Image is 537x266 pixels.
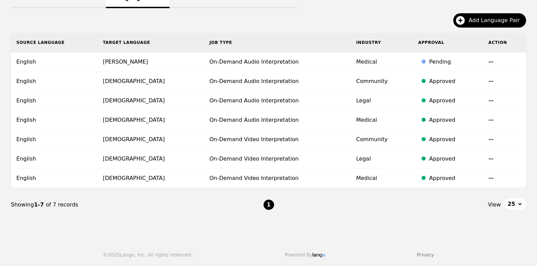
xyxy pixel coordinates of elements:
a: Privacy [417,252,434,257]
div: Powered By [285,251,325,258]
th: Approval [413,33,483,52]
td: On-Demand Audio Interpretation [204,72,351,91]
div: Pending [429,58,477,66]
td: On-Demand Audio Interpretation [204,91,351,111]
button: 25 [504,199,526,210]
td: English [11,72,97,91]
td: [DEMOGRAPHIC_DATA] [97,91,204,111]
span: 1-7 [34,201,46,208]
div: Approved [429,97,477,105]
th: Industry [351,33,413,52]
td: Community [351,72,413,91]
td: [PERSON_NAME] [97,52,204,72]
td: [DEMOGRAPHIC_DATA] [97,111,204,130]
div: Showing of 7 records [11,201,263,209]
td: Medical [351,111,413,130]
div: Approved [429,116,477,124]
div: Approved [429,155,477,163]
td: English [11,52,97,72]
td: [DEMOGRAPHIC_DATA] [97,169,204,188]
td: Legal [351,91,413,111]
td: English [11,149,97,169]
div: © 2025 Lango, Inc. All rights reserved. [103,251,192,258]
td: English [11,111,97,130]
button: Add Language Pair [453,13,526,28]
span: View [488,201,501,209]
td: On-Demand Audio Interpretation [204,52,351,72]
span: 25 [508,200,515,208]
div: Approved [429,174,477,182]
td: English [11,91,97,111]
th: Target Language [97,33,204,52]
div: Approved [429,77,477,85]
td: English [11,169,97,188]
th: Job Type [204,33,351,52]
td: [DEMOGRAPHIC_DATA] [97,130,204,149]
td: [DEMOGRAPHIC_DATA] [97,72,204,91]
td: Medical [351,52,413,72]
td: On-Demand Video Interpretation [204,130,351,149]
div: Approved [429,135,477,144]
td: Legal [351,149,413,169]
th: Action [483,33,526,52]
td: English [11,130,97,149]
td: On-Demand Audio Interpretation [204,111,351,130]
span: Add Language Pair [469,16,524,24]
th: Source Language [11,33,97,52]
td: Medical [351,169,413,188]
td: Community [351,130,413,149]
td: On-Demand Video Interpretation [204,169,351,188]
nav: Page navigation [11,188,526,221]
td: [DEMOGRAPHIC_DATA] [97,149,204,169]
img: Logo [313,253,325,257]
td: On-Demand Video Interpretation [204,149,351,169]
